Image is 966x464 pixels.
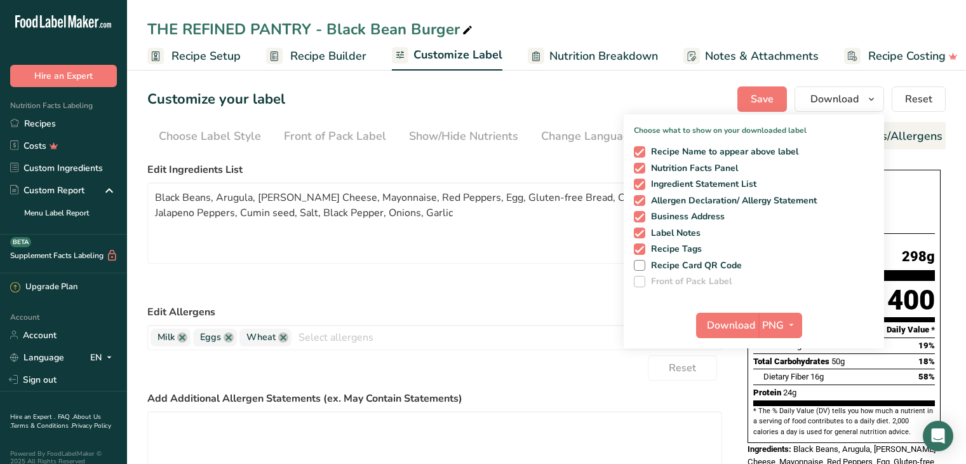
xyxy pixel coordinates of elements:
span: 16g [810,372,824,381]
span: 18% [918,357,935,366]
div: Open Intercom Messenger [923,421,953,451]
span: Label Notes [645,228,701,239]
span: Ingredients: [748,444,791,454]
div: BETA [10,237,31,247]
span: 58% [918,372,935,381]
span: Business Address [645,211,725,222]
span: Nutrition Facts Panel [645,163,739,174]
button: Save [737,86,787,112]
span: Reset [905,92,932,107]
label: Edit Ingredients List [147,162,722,177]
span: PNG [762,318,784,333]
a: Recipe Costing [844,42,958,71]
div: 400 [887,283,935,317]
label: Add Additional Allergen Statements (ex. May Contain Statements) [147,391,722,406]
div: Upgrade Plan [10,281,77,294]
span: 19% [918,341,935,350]
div: Show/Hide Nutrients [409,128,518,145]
div: THE REFINED PANTRY - Black Bean Burger [147,18,475,41]
span: Recipe Name to appear above label [645,146,799,158]
a: Hire an Expert . [10,413,55,421]
a: Recipe Setup [147,42,241,71]
span: Allergen Declaration/ Allergy Statement [645,195,817,207]
h1: Customize your label [147,89,285,110]
span: Customize Label [413,46,502,64]
span: Recipe Builder [290,48,366,65]
div: EN [90,350,117,365]
span: Front of Pack Label [645,276,732,287]
a: Customize Label [392,41,502,71]
span: Recipe Costing [868,48,946,65]
span: Eggs [200,331,221,345]
button: Download [696,313,758,338]
a: FAQ . [58,413,73,421]
span: Reset [669,360,696,376]
p: Choose what to show on your downloaded label [624,114,884,136]
a: Terms & Conditions . [11,421,72,430]
div: Custom Report [10,184,84,197]
a: Language [10,346,64,369]
span: Notes & Attachments [705,48,819,65]
label: Edit Allergens [147,304,722,320]
a: Recipe Builder [266,42,366,71]
section: * The % Daily Value (DV) tells you how much a nutrient in a serving of food contributes to a dail... [753,406,935,437]
span: 50g [831,357,845,366]
button: Hire an Expert [10,65,117,87]
span: Download [810,92,859,107]
span: Recipe Card QR Code [645,260,742,271]
span: 298g [902,249,935,265]
span: Wheat [246,331,276,345]
div: Edit Ingredients/Allergens List [803,128,965,145]
input: Select allergens [292,327,721,347]
button: PNG [758,313,802,338]
span: Download [707,318,755,333]
div: Choose Label Style [159,128,261,145]
span: 24g [783,388,796,397]
span: Recipe Setup [171,48,241,65]
span: Nutrition Breakdown [549,48,658,65]
a: Privacy Policy [72,421,111,430]
span: Total Carbohydrates [753,357,829,366]
button: Reset [892,86,946,112]
span: Ingredient Statement List [645,179,757,190]
span: Save [751,92,774,107]
span: Protein [753,388,781,397]
span: Recipe Tags [645,243,702,255]
a: Nutrition Breakdown [528,42,658,71]
div: Change Language [541,128,636,145]
div: Front of Pack Label [284,128,386,145]
button: Download [795,86,884,112]
span: Dietary Fiber [763,372,808,381]
button: Reset [648,355,717,381]
a: About Us . [10,413,101,430]
a: Notes & Attachments [683,42,819,71]
span: Milk [158,331,175,345]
